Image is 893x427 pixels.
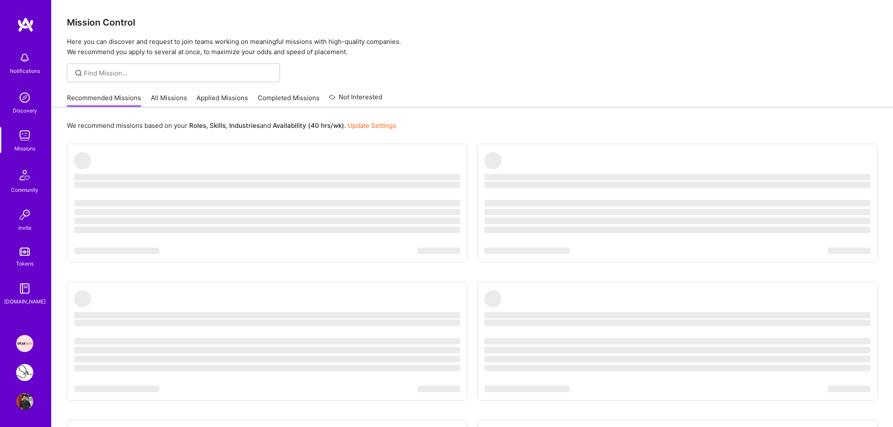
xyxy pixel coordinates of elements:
[67,121,396,130] p: We recommend missions based on your , , and .
[18,223,32,232] div: Invite
[84,69,274,78] input: Find Mission...
[16,49,33,66] img: bell
[16,335,33,352] img: Speakeasy: Software Engineer to help Customers write custom functions
[74,68,84,78] i: icon SearchGrey
[229,121,260,130] b: Industries
[67,37,878,57] p: Here you can discover and request to join teams working on meaningful missions with high-quality ...
[16,259,34,268] div: Tokens
[258,93,320,107] a: Completed Missions
[14,393,35,410] a: User Avatar
[14,364,35,381] a: SlingShot Pixa : Backend Engineer for Sports Photography Workflow Platform
[14,144,35,153] div: Missions
[14,335,35,352] a: Speakeasy: Software Engineer to help Customers write custom functions
[67,17,878,28] h3: Mission Control
[10,66,40,75] div: Notifications
[16,393,33,410] img: User Avatar
[16,127,33,144] img: teamwork
[20,248,30,256] img: tokens
[11,185,38,194] div: Community
[16,206,33,223] img: Invite
[14,165,35,185] img: Community
[16,280,33,297] img: guide book
[151,93,187,107] a: All Missions
[4,297,46,306] div: [DOMAIN_NAME]
[273,121,344,130] b: Availability (40 hrs/wk)
[196,93,248,107] a: Applied Missions
[348,121,396,130] a: Update Settings
[17,17,34,32] img: logo
[189,121,206,130] b: Roles
[329,92,382,107] a: Not Interested
[13,106,37,115] div: Discovery
[210,121,226,130] b: Skills
[16,364,33,381] img: SlingShot Pixa : Backend Engineer for Sports Photography Workflow Platform
[67,93,141,107] a: Recommended Missions
[16,89,33,106] img: discovery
